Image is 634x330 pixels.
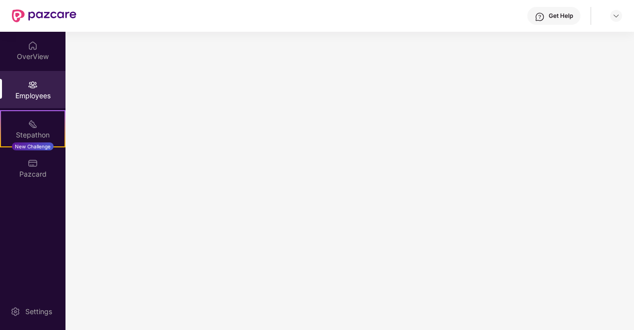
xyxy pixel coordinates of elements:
[22,307,55,317] div: Settings
[12,142,54,150] div: New Challenge
[28,119,38,129] img: svg+xml;base64,PHN2ZyB4bWxucz0iaHR0cDovL3d3dy53My5vcmcvMjAwMC9zdmciIHdpZHRoPSIyMSIgaGVpZ2h0PSIyMC...
[28,80,38,90] img: svg+xml;base64,PHN2ZyBpZD0iRW1wbG95ZWVzIiB4bWxucz0iaHR0cDovL3d3dy53My5vcmcvMjAwMC9zdmciIHdpZHRoPS...
[28,41,38,51] img: svg+xml;base64,PHN2ZyBpZD0iSG9tZSIgeG1sbnM9Imh0dHA6Ly93d3cudzMub3JnLzIwMDAvc3ZnIiB3aWR0aD0iMjAiIG...
[10,307,20,317] img: svg+xml;base64,PHN2ZyBpZD0iU2V0dGluZy0yMHgyMCIgeG1sbnM9Imh0dHA6Ly93d3cudzMub3JnLzIwMDAvc3ZnIiB3aW...
[28,158,38,168] img: svg+xml;base64,PHN2ZyBpZD0iUGF6Y2FyZCIgeG1sbnM9Imh0dHA6Ly93d3cudzMub3JnLzIwMDAvc3ZnIiB3aWR0aD0iMj...
[12,9,76,22] img: New Pazcare Logo
[549,12,573,20] div: Get Help
[535,12,545,22] img: svg+xml;base64,PHN2ZyBpZD0iSGVscC0zMngzMiIgeG1sbnM9Imh0dHA6Ly93d3cudzMub3JnLzIwMDAvc3ZnIiB3aWR0aD...
[612,12,620,20] img: svg+xml;base64,PHN2ZyBpZD0iRHJvcGRvd24tMzJ4MzIiIHhtbG5zPSJodHRwOi8vd3d3LnczLm9yZy8yMDAwL3N2ZyIgd2...
[1,130,64,140] div: Stepathon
